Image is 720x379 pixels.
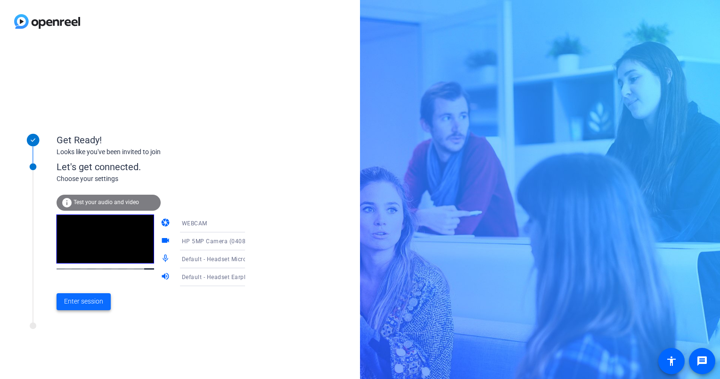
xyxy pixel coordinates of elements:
[57,133,245,147] div: Get Ready!
[64,297,103,306] span: Enter session
[74,199,139,206] span: Test your audio and video
[57,174,264,184] div: Choose your settings
[666,355,677,367] mat-icon: accessibility
[161,218,172,229] mat-icon: camera
[182,255,335,263] span: Default - Headset Microphone (Poly BT600) (047f:02ee)
[161,236,172,247] mat-icon: videocam
[57,293,111,310] button: Enter session
[161,272,172,283] mat-icon: volume_up
[696,355,708,367] mat-icon: message
[161,254,172,265] mat-icon: mic_none
[182,237,264,245] span: HP 5MP Camera (0408:546a)
[57,160,264,174] div: Let's get connected.
[57,147,245,157] div: Looks like you've been invited to join
[61,197,73,208] mat-icon: info
[182,220,207,227] span: WEBCAM
[182,273,329,280] span: Default - Headset Earphone (Poly BT600) (047f:02ee)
